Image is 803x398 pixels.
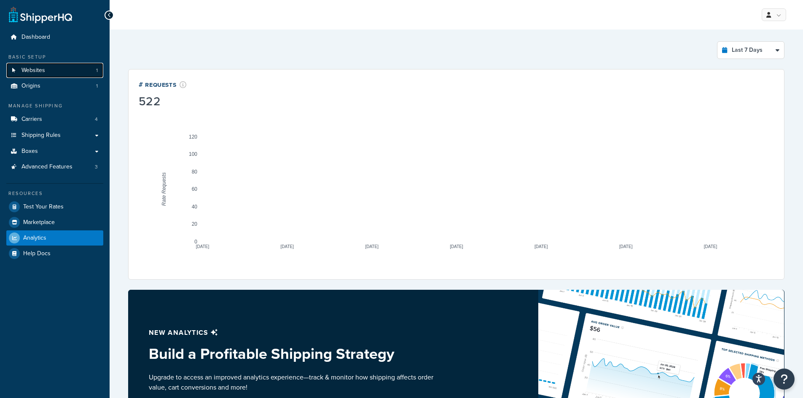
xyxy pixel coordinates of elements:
[194,239,197,245] text: 0
[6,78,103,94] li: Origins
[6,102,103,110] div: Manage Shipping
[365,244,379,249] text: [DATE]
[6,63,103,78] a: Websites1
[139,109,774,269] svg: A chart.
[6,230,103,246] a: Analytics
[21,116,42,123] span: Carriers
[450,244,463,249] text: [DATE]
[21,148,38,155] span: Boxes
[6,190,103,197] div: Resources
[21,132,61,139] span: Shipping Rules
[6,144,103,159] a: Boxes
[6,63,103,78] li: Websites
[773,369,795,390] button: Open Resource Center
[189,151,197,157] text: 100
[192,186,198,192] text: 60
[23,219,55,226] span: Marketplace
[6,112,103,127] li: Carriers
[139,80,187,89] div: # Requests
[149,345,436,362] h3: Build a Profitable Shipping Strategy
[139,96,187,107] div: 522
[704,244,717,249] text: [DATE]
[96,83,98,90] span: 1
[23,203,64,211] span: Test Your Rates
[196,244,209,249] text: [DATE]
[281,244,294,249] text: [DATE]
[192,169,198,175] text: 80
[6,215,103,230] a: Marketplace
[21,83,40,90] span: Origins
[6,159,103,175] li: Advanced Features
[149,327,436,339] p: New analytics
[6,29,103,45] a: Dashboard
[96,67,98,74] span: 1
[619,244,633,249] text: [DATE]
[6,159,103,175] a: Advanced Features3
[23,235,46,242] span: Analytics
[192,221,198,227] text: 20
[23,250,51,257] span: Help Docs
[95,116,98,123] span: 4
[6,199,103,214] a: Test Your Rates
[6,78,103,94] a: Origins1
[21,163,73,171] span: Advanced Features
[6,53,103,61] div: Basic Setup
[149,372,436,393] p: Upgrade to access an improved analytics experience—track & monitor how shipping affects order val...
[6,128,103,143] a: Shipping Rules
[192,204,198,210] text: 40
[95,163,98,171] span: 3
[21,67,45,74] span: Websites
[534,244,548,249] text: [DATE]
[6,246,103,261] a: Help Docs
[6,112,103,127] a: Carriers4
[161,172,167,206] text: Rate Requests
[21,34,50,41] span: Dashboard
[189,134,197,140] text: 120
